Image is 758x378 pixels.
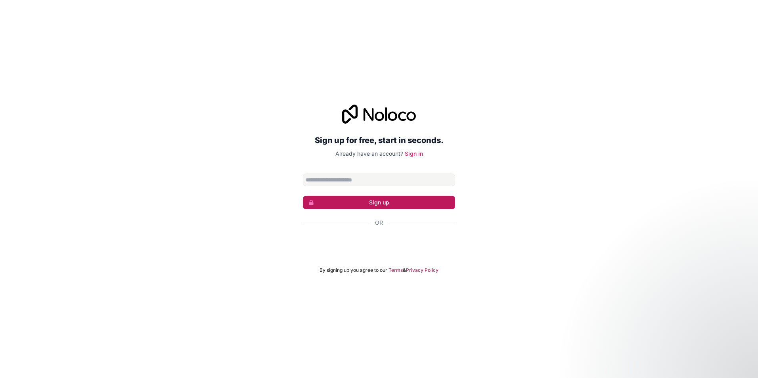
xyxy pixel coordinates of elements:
a: Terms [389,267,403,273]
a: Privacy Policy [406,267,438,273]
span: & [403,267,406,273]
button: Sign up [303,196,455,209]
span: By signing up you agree to our [320,267,387,273]
iframe: Tombol Login dengan Google [299,235,459,253]
h2: Sign up for free, start in seconds. [303,133,455,147]
input: Email address [303,174,455,186]
a: Sign in [405,150,423,157]
span: Already have an account? [335,150,403,157]
span: Or [375,219,383,227]
iframe: Intercom notifications message [599,319,758,374]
